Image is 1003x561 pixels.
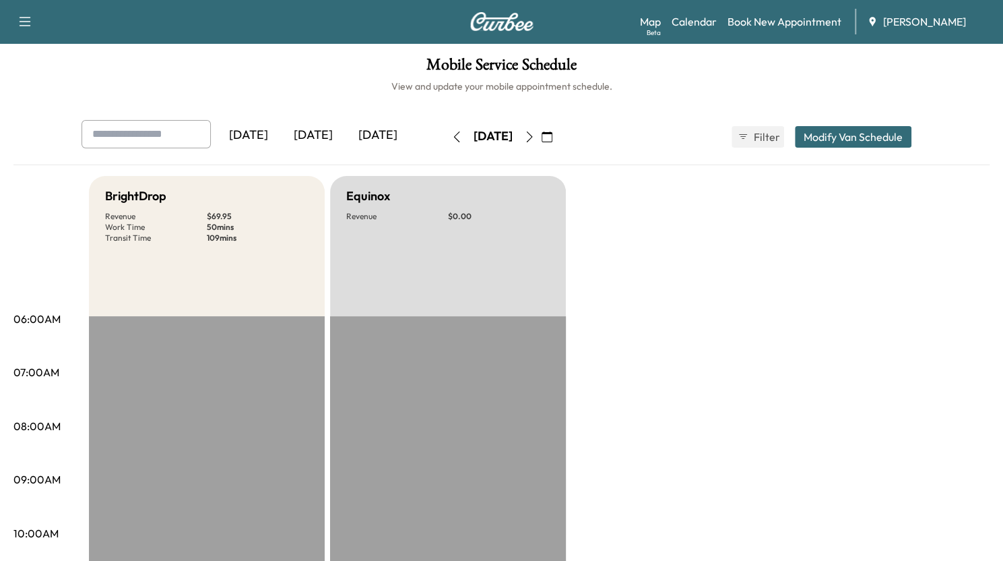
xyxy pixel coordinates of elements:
div: [DATE] [346,120,410,151]
a: Calendar [672,13,717,30]
div: [DATE] [216,120,281,151]
a: Book New Appointment [727,13,841,30]
p: Revenue [105,211,207,222]
p: 07:00AM [13,364,59,380]
p: $ 0.00 [448,211,550,222]
div: [DATE] [281,120,346,151]
p: 10:00AM [13,525,59,541]
a: MapBeta [640,13,661,30]
p: 06:00AM [13,311,61,327]
span: Filter [754,129,778,145]
div: Beta [647,28,661,38]
p: 08:00AM [13,418,61,434]
p: 50 mins [207,222,309,233]
h5: Equinox [346,187,390,206]
img: Curbee Logo [470,12,534,31]
h1: Mobile Service Schedule [13,57,990,80]
h6: View and update your mobile appointment schedule. [13,80,990,93]
p: Work Time [105,222,207,233]
button: Filter [732,126,784,148]
p: Transit Time [105,233,207,243]
p: 09:00AM [13,471,61,488]
div: [DATE] [474,128,513,145]
h5: BrightDrop [105,187,166,206]
p: $ 69.95 [207,211,309,222]
button: Modify Van Schedule [795,126,911,148]
span: [PERSON_NAME] [883,13,966,30]
p: 109 mins [207,233,309,243]
p: Revenue [346,211,448,222]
